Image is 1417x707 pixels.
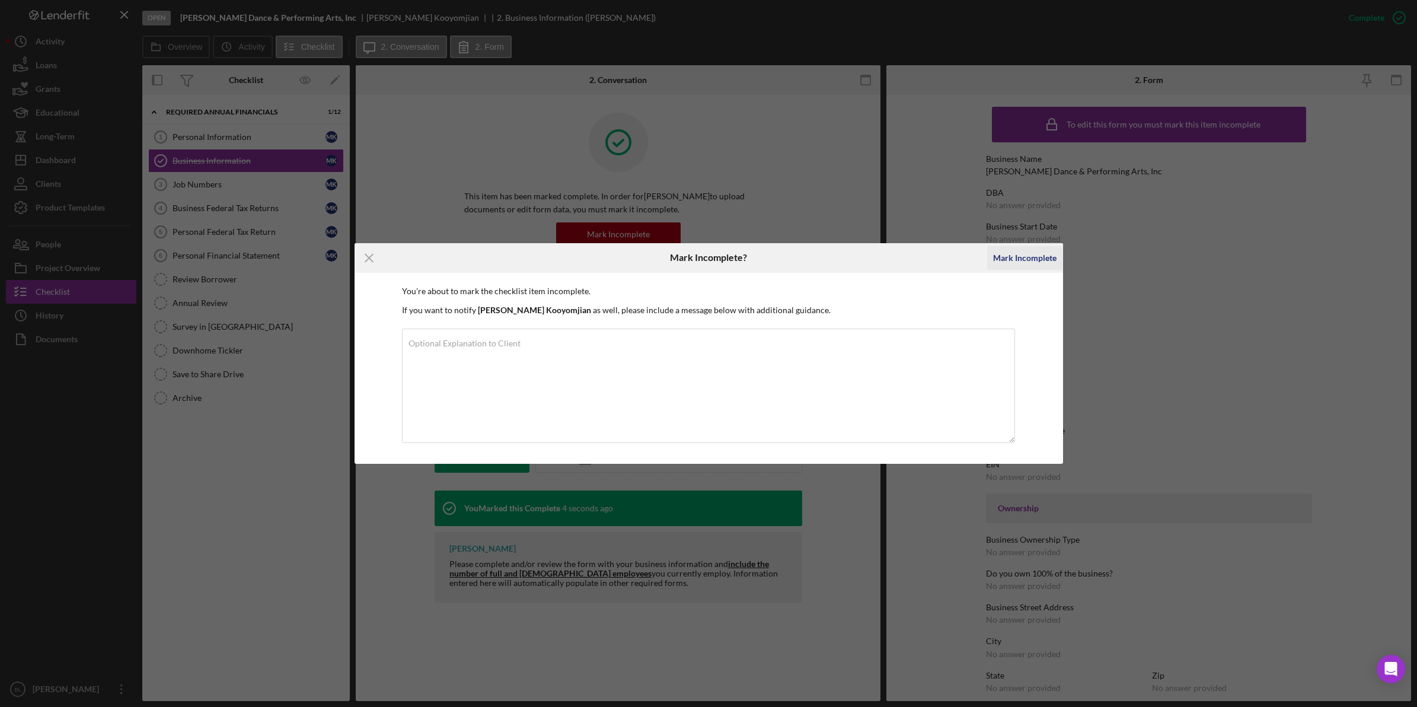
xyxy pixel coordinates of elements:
[402,285,1016,298] p: You're about to mark the checklist item incomplete.
[478,305,591,315] b: [PERSON_NAME] Kooyomjian
[402,304,1016,317] p: If you want to notify as well, please include a message below with additional guidance.
[670,252,747,263] h6: Mark Incomplete?
[987,246,1062,270] button: Mark Incomplete
[993,246,1057,270] div: Mark Incomplete
[408,339,521,348] label: Optional Explanation to Client
[1377,655,1405,683] div: Open Intercom Messenger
